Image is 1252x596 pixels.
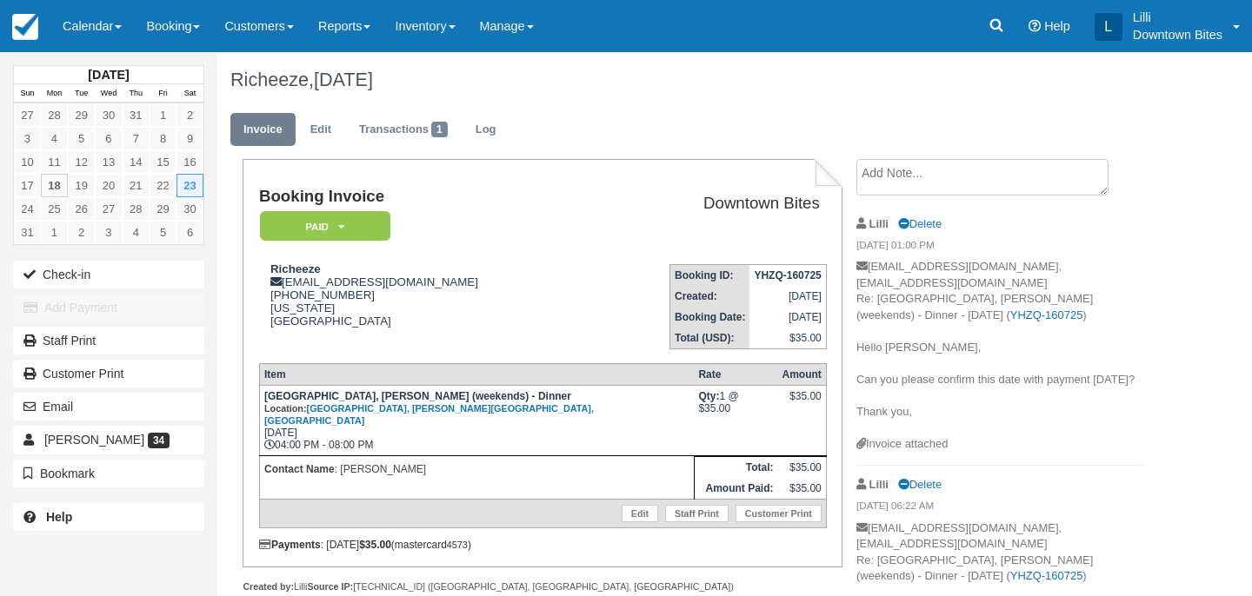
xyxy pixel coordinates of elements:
[694,364,777,386] th: Rate
[123,197,150,221] a: 28
[259,539,827,551] div: : [DATE] (mastercard )
[1133,9,1222,26] p: Lilli
[259,539,321,551] strong: Payments
[13,503,204,531] a: Help
[736,505,822,522] a: Customer Print
[259,210,384,242] a: Paid
[176,174,203,197] a: 23
[41,197,68,221] a: 25
[150,103,176,127] a: 1
[123,221,150,244] a: 4
[297,113,344,147] a: Edit
[856,436,1143,453] div: Invoice attached
[150,221,176,244] a: 5
[259,188,589,206] h1: Booking Invoice
[68,197,95,221] a: 26
[243,581,294,592] strong: Created by:
[176,103,203,127] a: 2
[447,540,468,550] small: 4573
[41,174,68,197] a: 18
[260,211,390,242] em: Paid
[856,238,1143,257] em: [DATE] 01:00 PM
[264,403,594,426] a: [GEOGRAPHIC_DATA], [PERSON_NAME][GEOGRAPHIC_DATA], [GEOGRAPHIC_DATA]
[670,307,750,328] th: Booking Date:
[68,127,95,150] a: 5
[622,505,658,522] a: Edit
[1010,308,1083,321] a: YHZQ-160725
[176,197,203,221] a: 30
[431,122,448,137] span: 1
[264,463,335,475] strong: Contact Name
[150,174,176,197] a: 22
[307,581,353,592] strong: Source IP:
[869,478,889,491] strong: Lilli
[754,269,821,281] strong: YHZQ-160725
[777,364,826,386] th: Amount
[14,84,41,103] th: Sun
[346,113,461,147] a: Transactions1
[95,103,122,127] a: 30
[176,150,203,174] a: 16
[749,286,826,307] td: [DATE]
[14,150,41,174] a: 10
[749,328,826,349] td: $35.00
[359,539,391,551] strong: $35.00
[665,505,729,522] a: Staff Print
[1029,20,1041,32] i: Help
[14,127,41,150] a: 3
[670,286,750,307] th: Created:
[123,127,150,150] a: 7
[856,499,1143,518] em: [DATE] 06:22 AM
[230,70,1143,90] h1: Richeeze,
[670,265,750,287] th: Booking ID:
[264,460,689,478] p: : [PERSON_NAME]
[259,262,589,328] div: [EMAIL_ADDRESS][DOMAIN_NAME] [PHONE_NUMBER] [US_STATE] [GEOGRAPHIC_DATA]
[41,127,68,150] a: 4
[44,433,144,447] span: [PERSON_NAME]
[243,580,842,593] div: Lilli [TECHNICAL_ID] ([GEOGRAPHIC_DATA], [GEOGRAPHIC_DATA], [GEOGRAPHIC_DATA])
[150,84,176,103] th: Fri
[14,221,41,244] a: 31
[13,393,204,421] button: Email
[670,328,750,349] th: Total (USD):
[150,127,176,150] a: 8
[264,403,594,426] small: Location:
[782,390,821,416] div: $35.00
[46,510,72,524] b: Help
[694,386,777,456] td: 1 @ $35.00
[314,69,373,90] span: [DATE]
[68,103,95,127] a: 29
[13,261,204,288] button: Check-in
[123,150,150,174] a: 14
[13,294,204,321] button: Add Payment
[259,386,694,456] td: [DATE] 04:00 PM - 08:00 PM
[95,221,122,244] a: 3
[898,217,942,230] a: Delete
[777,478,826,500] td: $35.00
[41,221,68,244] a: 1
[694,478,777,500] th: Amount Paid:
[68,84,95,103] th: Tue
[698,390,719,402] strong: Qty
[264,390,594,427] strong: [GEOGRAPHIC_DATA], [PERSON_NAME] (weekends) - Dinner
[270,262,321,275] strong: Richeeze
[95,127,122,150] a: 6
[68,174,95,197] a: 19
[68,221,95,244] a: 2
[68,150,95,174] a: 12
[13,360,204,387] a: Customer Print
[95,197,122,221] a: 27
[856,259,1143,436] p: [EMAIL_ADDRESS][DOMAIN_NAME], [EMAIL_ADDRESS][DOMAIN_NAME] Re: [GEOGRAPHIC_DATA], [PERSON_NAME] (...
[869,217,889,230] strong: Lilli
[123,174,150,197] a: 21
[596,195,820,213] h2: Downtown Bites
[12,14,38,40] img: checkfront-main-nav-mini-logo.png
[176,84,203,103] th: Sat
[95,84,122,103] th: Wed
[13,426,204,454] a: [PERSON_NAME] 34
[123,84,150,103] th: Thu
[14,103,41,127] a: 27
[1095,13,1122,41] div: L
[123,103,150,127] a: 31
[176,221,203,244] a: 6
